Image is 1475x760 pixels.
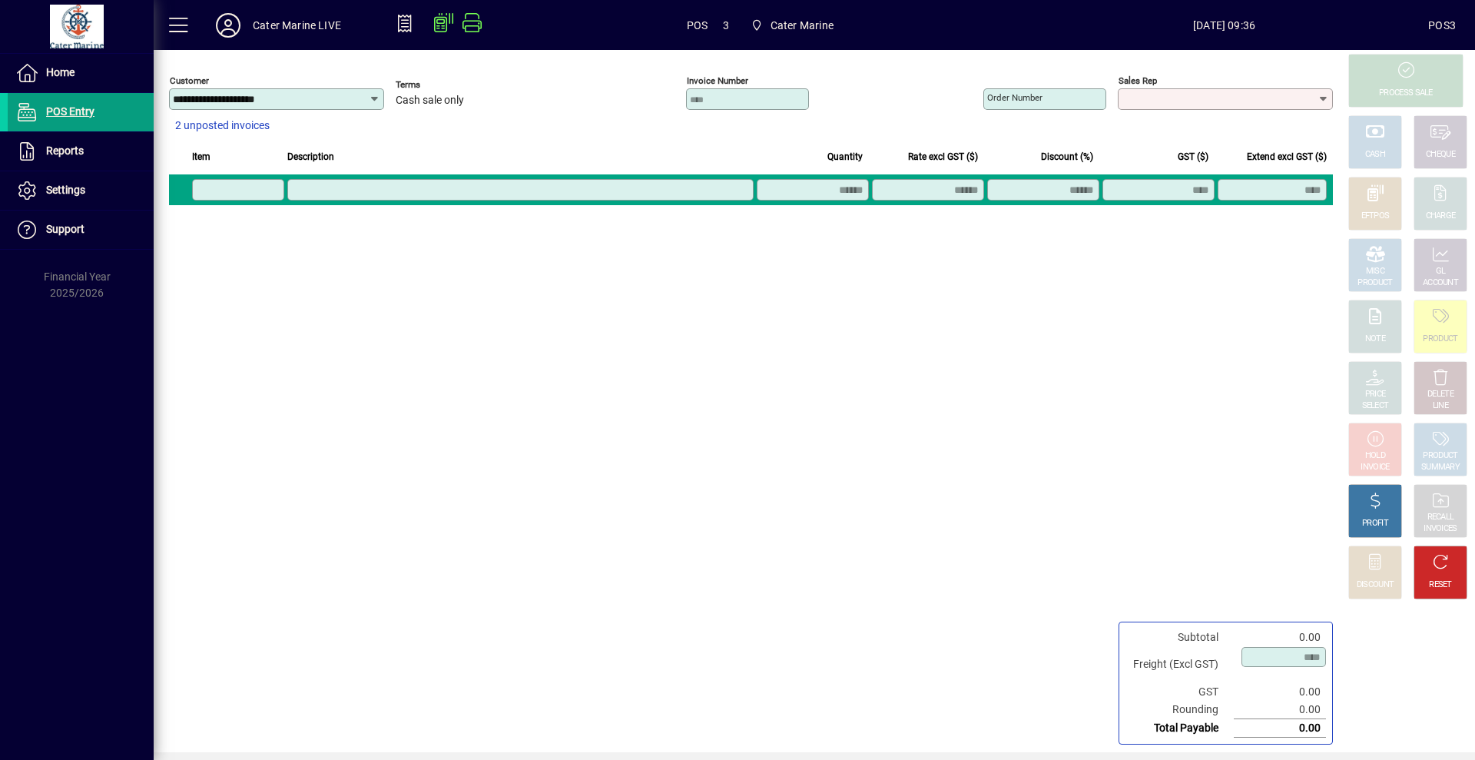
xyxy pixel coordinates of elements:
div: PRICE [1365,389,1386,400]
td: 0.00 [1234,683,1326,701]
span: GST ($) [1178,148,1208,165]
button: 2 unposted invoices [169,112,276,140]
mat-label: Customer [170,75,209,86]
span: POS [687,13,708,38]
div: DISCOUNT [1357,579,1394,591]
span: Extend excl GST ($) [1247,148,1327,165]
span: Reports [46,144,84,157]
span: Item [192,148,210,165]
a: Settings [8,171,154,210]
span: [DATE] 09:36 [1020,13,1428,38]
div: NOTE [1365,334,1385,345]
td: Rounding [1125,701,1234,719]
span: Settings [46,184,85,196]
div: PRODUCT [1357,277,1392,289]
div: CHARGE [1426,211,1456,222]
td: GST [1125,683,1234,701]
mat-label: Order number [987,92,1042,103]
span: 2 unposted invoices [175,118,270,134]
span: 3 [723,13,729,38]
span: Cash sale only [396,95,464,107]
mat-label: Invoice number [687,75,748,86]
span: POS Entry [46,105,94,118]
td: Subtotal [1125,629,1234,646]
div: PROCESS SALE [1379,88,1433,99]
div: CASH [1365,149,1385,161]
span: Cater Marine [744,12,840,39]
td: 0.00 [1234,701,1326,719]
div: LINE [1433,400,1448,412]
div: RECALL [1427,512,1454,523]
div: ACCOUNT [1423,277,1458,289]
div: MISC [1366,266,1384,277]
div: HOLD [1365,450,1385,462]
span: Quantity [827,148,863,165]
button: Profile [204,12,253,39]
span: Home [46,66,75,78]
span: Cater Marine [771,13,834,38]
td: Total Payable [1125,719,1234,738]
mat-label: Sales rep [1119,75,1157,86]
span: Description [287,148,334,165]
div: INVOICES [1424,523,1457,535]
div: Cater Marine LIVE [253,13,341,38]
td: Freight (Excl GST) [1125,646,1234,683]
td: 0.00 [1234,719,1326,738]
div: INVOICE [1361,462,1389,473]
div: PRODUCT [1423,334,1457,345]
div: SUMMARY [1421,462,1460,473]
div: PROFIT [1362,518,1388,529]
div: DELETE [1427,389,1453,400]
div: CHEQUE [1426,149,1455,161]
span: Support [46,223,85,235]
span: Discount (%) [1041,148,1093,165]
div: GL [1436,266,1446,277]
a: Home [8,54,154,92]
td: 0.00 [1234,629,1326,646]
a: Support [8,211,154,249]
span: Rate excl GST ($) [908,148,978,165]
span: Terms [396,80,488,90]
div: EFTPOS [1361,211,1390,222]
div: PRODUCT [1423,450,1457,462]
a: Reports [8,132,154,171]
div: SELECT [1362,400,1389,412]
div: POS3 [1428,13,1456,38]
div: RESET [1429,579,1452,591]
